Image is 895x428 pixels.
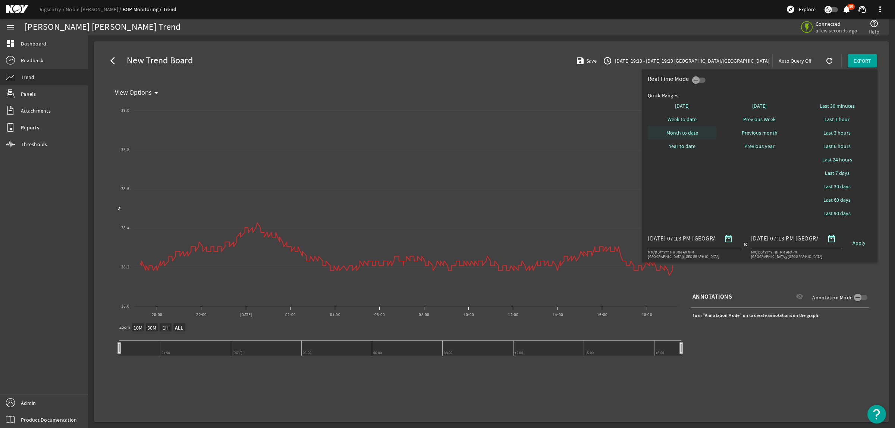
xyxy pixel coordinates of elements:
[742,129,778,136] span: Previous month
[803,139,872,153] button: Last 6 hours
[823,129,851,136] span: Last 3 hours
[666,129,698,136] span: Month to date
[648,92,872,99] div: Quick Ranges
[820,102,855,110] span: Last 30 minutes
[803,153,872,166] button: Last 24 hours
[648,99,716,113] button: [DATE]
[725,113,794,126] button: Previous Week
[743,116,776,123] span: Previous Week
[823,210,851,217] span: Last 90 days
[822,156,852,163] span: Last 24 hours
[648,249,737,259] mat-hint: MM/DD/YYYY HH:MM AM/PM [GEOGRAPHIC_DATA]/[GEOGRAPHIC_DATA]
[669,142,695,150] span: Year to date
[725,139,794,153] button: Previous year
[751,249,840,259] mat-hint: MM/DD/YYYY HH:MM AM/PM [GEOGRAPHIC_DATA]/[GEOGRAPHIC_DATA]
[803,99,872,113] button: Last 30 minutes
[823,183,851,190] span: Last 30 days
[867,405,886,424] button: Open Resource Center
[803,180,872,193] button: Last 30 days
[825,169,850,177] span: Last 7 days
[743,240,748,248] div: To
[803,113,872,126] button: Last 1 hour
[823,142,851,150] span: Last 6 hours
[725,99,794,113] button: [DATE]
[852,239,866,246] span: Apply
[648,113,716,126] button: Week to date
[803,126,872,139] button: Last 3 hours
[744,142,775,150] span: Previous year
[648,139,716,153] button: Year to date
[803,207,872,220] button: Last 90 days
[724,234,733,243] mat-icon: date_range
[823,196,851,204] span: Last 60 days
[803,166,872,180] button: Last 7 days
[675,102,690,110] span: [DATE]
[648,75,692,83] div: Real Time Mode
[847,236,872,249] button: Apply
[668,116,697,123] span: Week to date
[752,102,767,110] span: [DATE]
[725,126,794,139] button: Previous month
[825,116,850,123] span: Last 1 hour
[803,193,872,207] button: Last 60 days
[648,126,716,139] button: Month to date
[751,234,818,243] input: Select Date/Time
[827,234,836,243] mat-icon: date_range
[648,234,715,243] input: Select Date/Time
